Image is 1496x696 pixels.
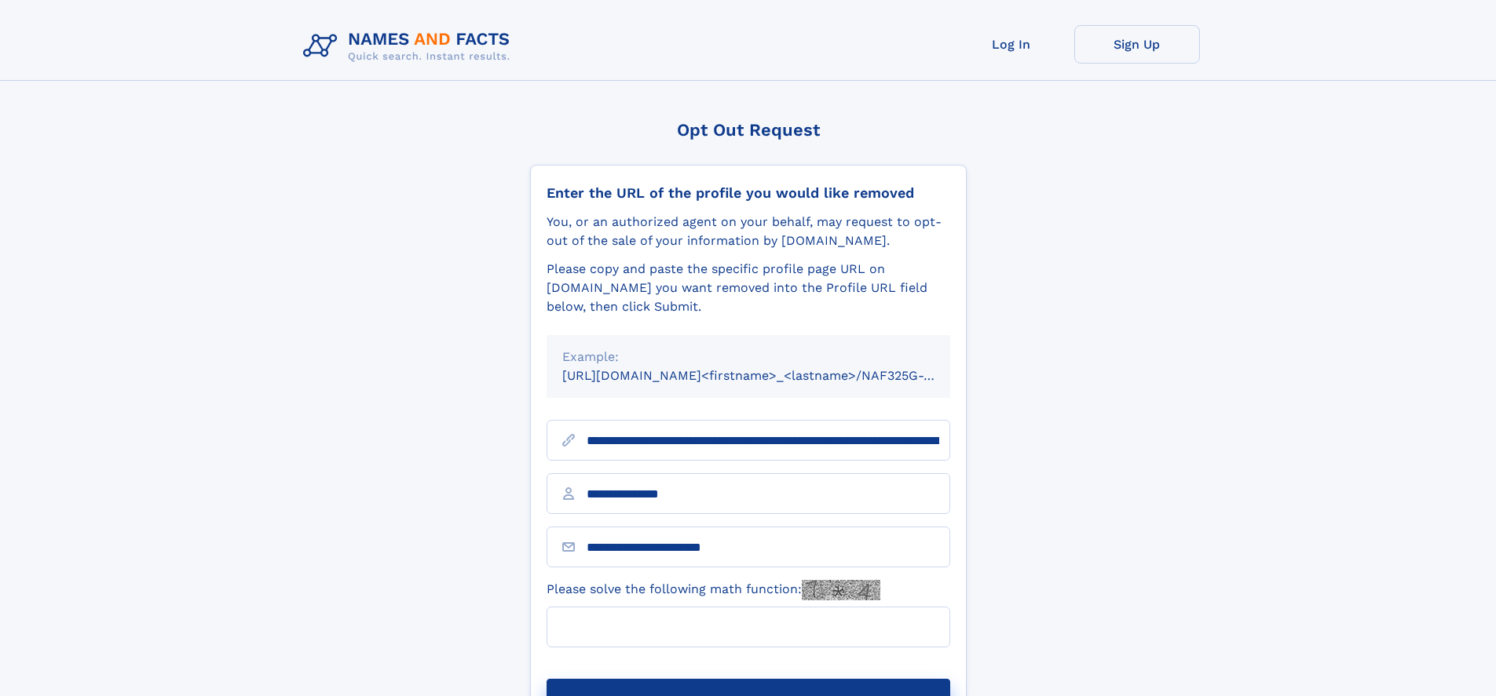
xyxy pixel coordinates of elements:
div: You, or an authorized agent on your behalf, may request to opt-out of the sale of your informatio... [547,213,950,250]
div: Please copy and paste the specific profile page URL on [DOMAIN_NAME] you want removed into the Pr... [547,260,950,316]
img: Logo Names and Facts [297,25,523,67]
a: Sign Up [1074,25,1200,64]
small: [URL][DOMAIN_NAME]<firstname>_<lastname>/NAF325G-xxxxxxxx [562,368,980,383]
div: Enter the URL of the profile you would like removed [547,184,950,202]
div: Opt Out Request [530,120,967,140]
a: Log In [949,25,1074,64]
label: Please solve the following math function: [547,580,880,600]
div: Example: [562,348,935,366]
